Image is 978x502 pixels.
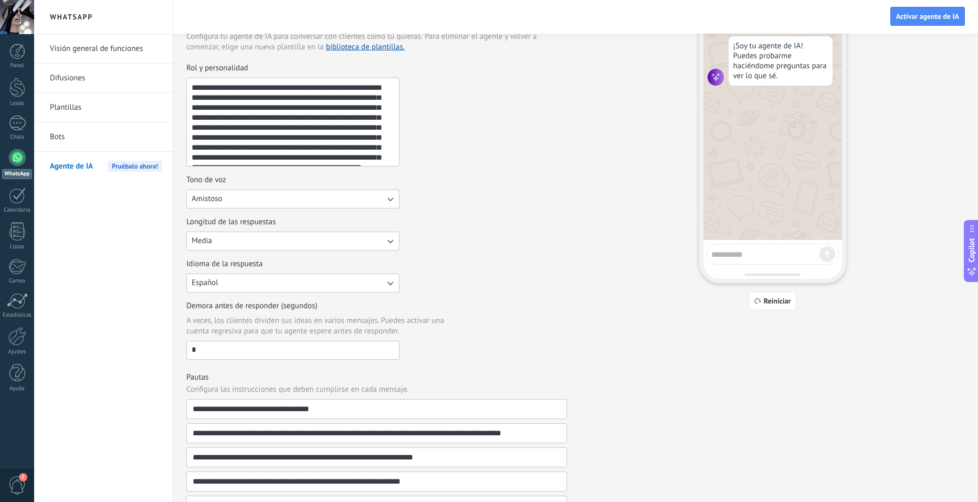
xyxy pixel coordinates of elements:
div: Ayuda [2,385,33,392]
div: WhatsApp [2,169,32,179]
a: Agente de IA Pruébalo ahora! [50,152,162,181]
li: Bots [34,122,173,152]
li: Plantillas [34,93,173,122]
button: Idioma de la respuesta [186,274,399,292]
div: Correo [2,278,33,285]
button: Reiniciar [749,291,797,310]
button: Activar agente de IA [890,7,965,26]
span: Español [192,278,218,288]
span: Configura tu agente de IA para conversar con clientes como tú quieras. [186,32,423,42]
div: Ajustes [2,349,33,355]
span: Longitud de las respuestas [186,217,276,227]
div: Chats [2,134,33,141]
span: Amistoso [192,194,223,204]
h3: Pautas [186,372,567,382]
span: Media [192,236,212,246]
a: Visión general de funciones [50,34,162,64]
div: Panel [2,62,33,69]
a: Plantillas [50,93,162,122]
div: Estadísticas [2,312,33,319]
span: Copilot [966,238,977,263]
textarea: Rol y personalidad [187,78,397,166]
div: Listas [2,244,33,250]
span: Pruébalo ahora! [108,161,162,172]
span: Para eliminar el agente y volver a comenzar, elige una nueva plantilla en la [186,32,537,52]
span: Reiniciar [764,297,791,305]
span: Tono de voz [186,175,226,185]
div: Leads [2,100,33,107]
li: Difusiones [34,64,173,93]
span: Rol y personalidad [186,63,248,74]
span: 2 [19,473,27,482]
div: Calendario [2,207,33,214]
a: Bots [50,122,162,152]
span: Demora antes de responder (segundos) [186,301,318,311]
input: Demora antes de responder (segundos)A veces, los clientes dividen sus ideas en varios mensajes. P... [187,341,399,358]
span: Configura las instrucciones que deben cumplirse en cada mensaje. [186,384,409,395]
span: Agente de IA [50,152,93,181]
li: Agente de IA [34,152,173,181]
button: Tono de voz [186,190,399,208]
a: biblioteca de plantillas. [326,42,405,52]
span: A veces, los clientes dividen sus ideas en varios mensajes. Puedes activar una cuenta regresiva p... [186,316,462,337]
a: Difusiones [50,64,162,93]
div: ¡Soy tu agente de IA! Puedes probarme haciéndome preguntas para ver lo que sé. [729,36,833,86]
span: Idioma de la respuesta [186,259,262,269]
button: Longitud de las respuestas [186,232,399,250]
span: Activar agente de IA [896,13,959,20]
li: Visión general de funciones [34,34,173,64]
img: agent icon [708,69,724,86]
